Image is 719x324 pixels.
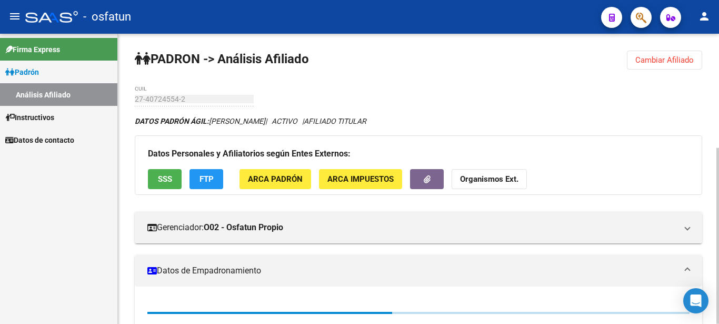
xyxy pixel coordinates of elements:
[452,169,527,189] button: Organismos Ext.
[683,288,708,313] div: Open Intercom Messenger
[147,265,677,277] mat-panel-title: Datos de Empadronamiento
[147,222,677,233] mat-panel-title: Gerenciador:
[135,117,209,125] strong: DATOS PADRÓN ÁGIL:
[158,175,172,184] span: SSS
[204,222,283,233] strong: O02 - Osfatun Propio
[148,146,689,161] h3: Datos Personales y Afiliatorios según Entes Externos:
[8,10,21,23] mat-icon: menu
[319,169,402,189] button: ARCA Impuestos
[5,134,74,146] span: Datos de contacto
[148,169,182,189] button: SSS
[5,112,54,123] span: Instructivos
[304,117,366,125] span: AFILIADO TITULAR
[135,212,702,243] mat-expansion-panel-header: Gerenciador:O02 - Osfatun Propio
[135,52,309,66] strong: PADRON -> Análisis Afiliado
[189,169,223,189] button: FTP
[327,175,394,184] span: ARCA Impuestos
[199,175,214,184] span: FTP
[5,66,39,78] span: Padrón
[627,51,702,70] button: Cambiar Afiliado
[635,55,694,65] span: Cambiar Afiliado
[698,10,711,23] mat-icon: person
[460,175,518,184] strong: Organismos Ext.
[5,44,60,55] span: Firma Express
[248,175,303,184] span: ARCA Padrón
[83,5,131,28] span: - osfatun
[239,169,311,189] button: ARCA Padrón
[135,117,366,125] i: | ACTIVO |
[135,255,702,287] mat-expansion-panel-header: Datos de Empadronamiento
[135,117,265,125] span: [PERSON_NAME]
